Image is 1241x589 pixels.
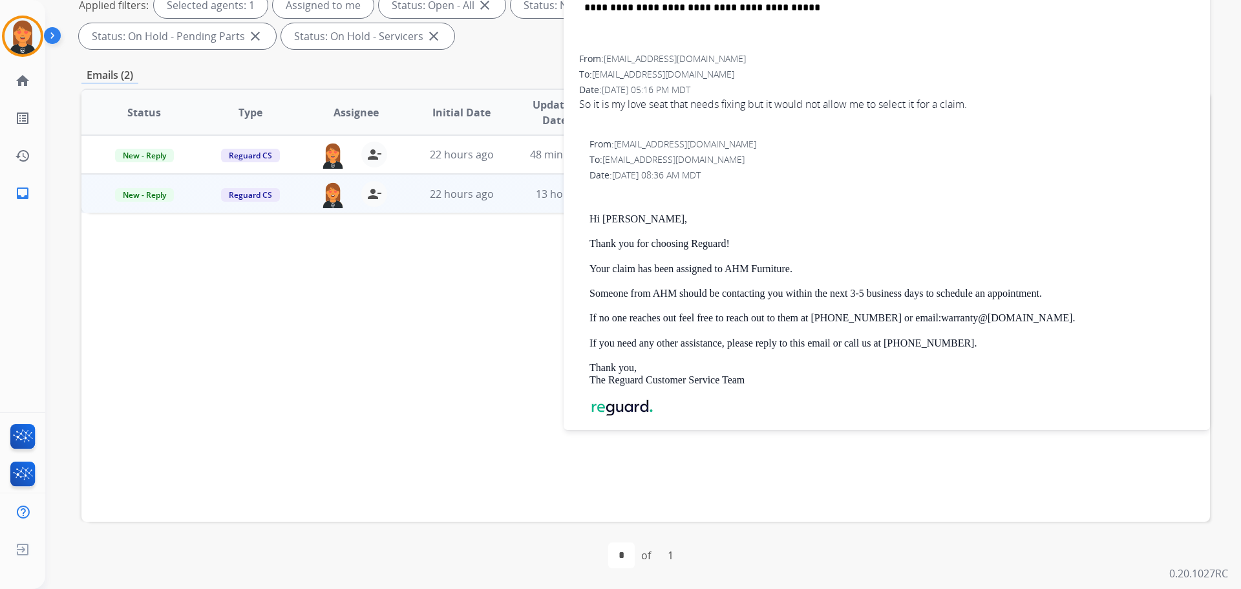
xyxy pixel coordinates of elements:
[657,542,684,568] div: 1
[15,73,30,89] mat-icon: home
[127,105,161,120] span: Status
[221,188,280,202] span: Reguard CS
[115,188,174,202] span: New - Reply
[426,28,441,44] mat-icon: close
[589,213,1194,225] p: Hi [PERSON_NAME],
[614,138,756,150] span: [EMAIL_ADDRESS][DOMAIN_NAME]
[15,186,30,201] mat-icon: inbox
[589,288,1194,299] p: Someone from AHM should be contacting you within the next 3-5 business days to schedule an appoin...
[79,23,276,49] div: Status: On Hold - Pending Parts
[221,149,280,162] span: Reguard CS
[1169,566,1228,581] p: 0.20.1027RC
[430,147,494,162] span: 22 hours ago
[334,105,379,120] span: Assignee
[432,105,491,120] span: Initial Date
[592,68,734,80] span: [EMAIL_ADDRESS][DOMAIN_NAME]
[579,83,1194,96] div: Date:
[239,105,262,120] span: Type
[579,68,1194,81] div: To:
[988,312,1073,323] a: [DOMAIN_NAME]
[941,312,988,323] a: warranty@
[430,187,494,201] span: 22 hours ago
[248,28,263,44] mat-icon: close
[15,111,30,126] mat-icon: list_alt
[320,142,346,169] img: agent-avatar
[589,169,1194,182] div: Date:
[589,399,654,417] img: Reguard+Logotype+Color_WBG_S.png
[536,187,600,201] span: 13 hours ago
[530,147,605,162] span: 48 minutes ago
[366,186,382,202] mat-icon: person_remove
[589,238,1194,250] p: Thank you for choosing Reguard!
[602,83,690,96] span: [DATE] 05:16 PM MDT
[589,312,1194,324] p: If no one reaches out feel free to reach out to them at [PHONE_NUMBER] or email: .
[15,148,30,164] mat-icon: history
[641,548,651,563] div: of
[5,18,41,54] img: avatar
[320,181,346,208] img: agent-avatar
[366,147,382,162] mat-icon: person_remove
[115,149,174,162] span: New - Reply
[525,97,584,128] span: Updated Date
[589,263,1194,275] p: Your claim has been assigned to AHM Furniture.
[579,96,1194,112] div: So it is my love seat that needs fixing but it would not allow me to select it for a claim.
[589,153,1194,166] div: To:
[589,337,1194,349] p: If you need any other assistance, please reply to this email or call us at [PHONE_NUMBER].
[612,169,701,181] span: [DATE] 08:36 AM MDT
[81,67,138,83] p: Emails (2)
[281,23,454,49] div: Status: On Hold - Servicers
[589,138,1194,151] div: From:
[589,362,1194,386] p: Thank you, The Reguard Customer Service Team
[604,52,746,65] span: [EMAIL_ADDRESS][DOMAIN_NAME]
[579,52,1194,65] div: From:
[602,153,745,166] span: [EMAIL_ADDRESS][DOMAIN_NAME]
